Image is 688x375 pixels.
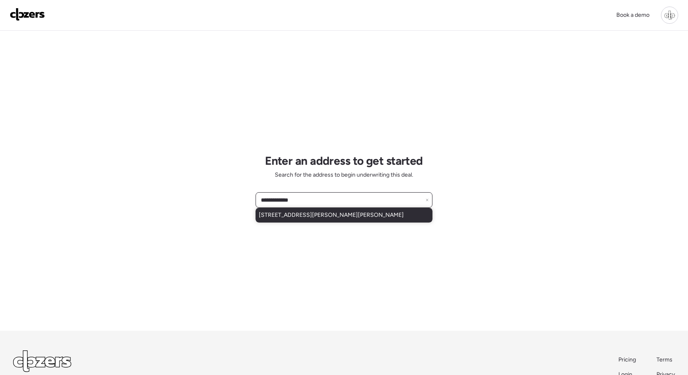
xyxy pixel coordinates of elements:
[616,11,650,18] span: Book a demo
[618,356,637,364] a: Pricing
[259,211,404,219] span: [STREET_ADDRESS][PERSON_NAME][PERSON_NAME]
[618,356,636,363] span: Pricing
[656,356,672,363] span: Terms
[13,350,71,372] img: Logo Light
[275,171,413,179] span: Search for the address to begin underwriting this deal.
[265,154,423,168] h1: Enter an address to get started
[10,8,45,21] img: Logo
[656,356,675,364] a: Terms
